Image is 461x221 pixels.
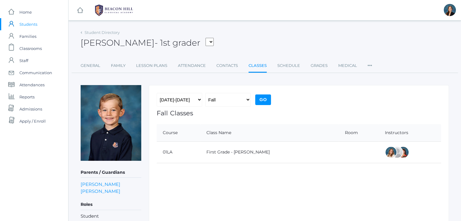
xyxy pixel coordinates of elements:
[19,67,52,79] span: Communication
[339,124,379,142] th: Room
[338,60,357,72] a: Medical
[136,60,167,72] a: Lesson Plans
[157,141,200,163] td: 01LA
[249,60,267,73] a: Classes
[379,124,441,142] th: Instructors
[19,18,37,30] span: Students
[19,42,42,54] span: Classrooms
[206,149,270,155] a: First Grade - [PERSON_NAME]
[91,3,137,18] img: BHCALogos-05-308ed15e86a5a0abce9b8dd61676a3503ac9727e845dece92d48e8588c001991.png
[255,94,271,105] input: Go
[19,103,42,115] span: Admissions
[81,213,141,220] li: Student
[111,60,125,72] a: Family
[81,167,141,178] h5: Parents / Guardians
[19,30,36,42] span: Families
[81,38,214,48] h2: [PERSON_NAME]
[200,124,339,142] th: Class Name
[81,85,141,161] img: Koen Crocker
[19,54,28,67] span: Staff
[81,60,100,72] a: General
[311,60,328,72] a: Grades
[391,146,403,158] div: Jaimie Watson
[81,188,120,195] a: [PERSON_NAME]
[157,110,441,117] h1: Fall Classes
[19,115,46,127] span: Apply / Enroll
[444,4,456,16] div: Allison Smith
[81,181,120,188] a: [PERSON_NAME]
[277,60,300,72] a: Schedule
[19,91,35,103] span: Reports
[157,124,200,142] th: Course
[155,38,200,48] span: - 1st grader
[19,79,45,91] span: Attendances
[216,60,238,72] a: Contacts
[81,200,141,210] h5: Roles
[85,30,120,35] a: Student Directory
[19,6,32,18] span: Home
[397,146,409,158] div: Heather Wallock
[178,60,206,72] a: Attendance
[385,146,397,158] div: Liv Barber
